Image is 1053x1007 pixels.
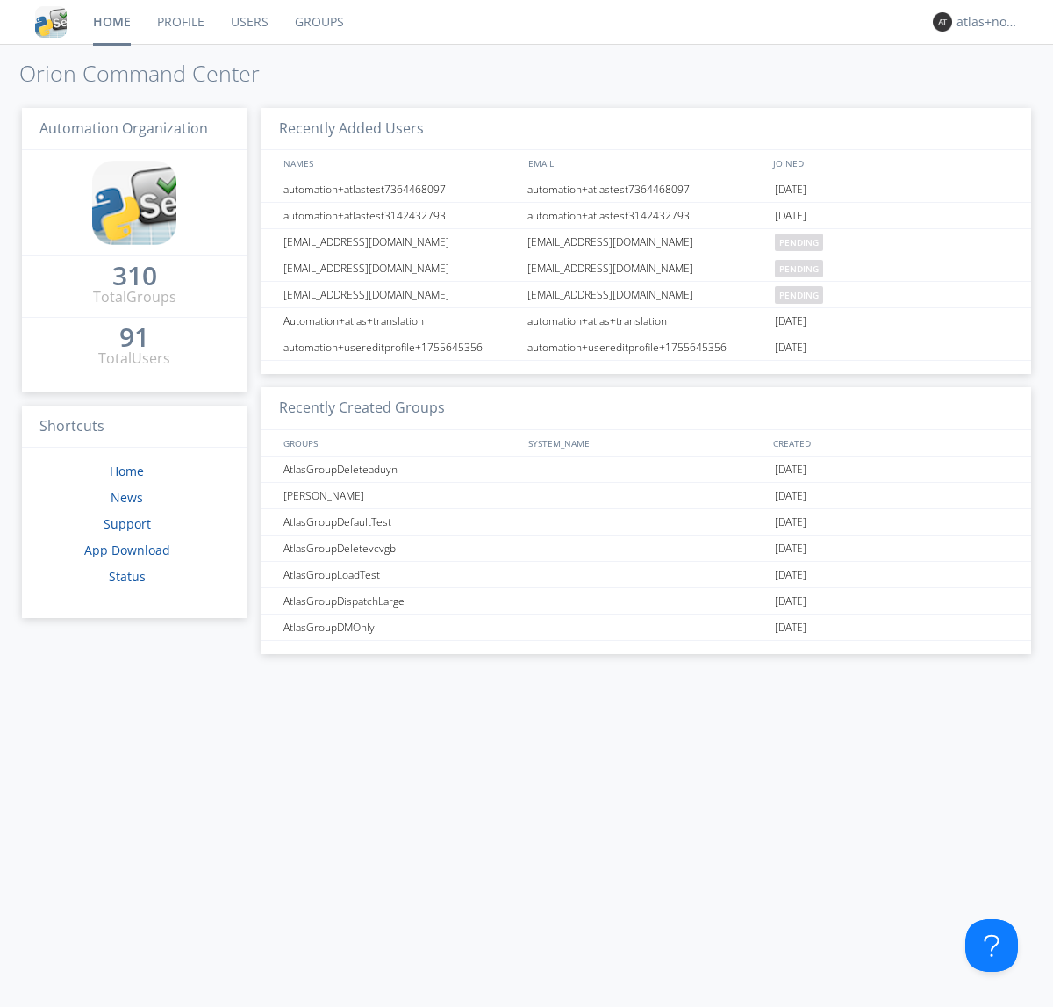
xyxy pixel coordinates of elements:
[279,509,522,535] div: AtlasGroupDefaultTest
[279,430,519,456] div: GROUPS
[956,13,1022,31] div: atlas+nodispatch
[775,176,806,203] span: [DATE]
[524,150,769,176] div: EMAIL
[933,12,952,32] img: 373638.png
[111,489,143,506] a: News
[523,308,770,334] div: automation+atlas+translation
[965,919,1018,972] iframe: Toggle Customer Support
[523,334,770,360] div: automation+usereditprofile+1755645356
[279,588,522,614] div: AtlasGroupDispatchLarge
[279,334,522,360] div: automation+usereditprofile+1755645356
[261,334,1031,361] a: automation+usereditprofile+1755645356automation+usereditprofile+1755645356[DATE]
[279,150,519,176] div: NAMES
[112,267,157,284] div: 310
[775,615,806,641] span: [DATE]
[119,328,149,349] a: 91
[775,588,806,615] span: [DATE]
[261,588,1031,615] a: AtlasGroupDispatchLarge[DATE]
[775,483,806,509] span: [DATE]
[523,176,770,202] div: automation+atlastest7364468097
[92,161,176,245] img: cddb5a64eb264b2086981ab96f4c1ba7
[261,308,1031,334] a: Automation+atlas+translationautomation+atlas+translation[DATE]
[775,234,823,251] span: pending
[261,509,1031,536] a: AtlasGroupDefaultTest[DATE]
[279,562,522,587] div: AtlasGroupLoadTest
[279,457,522,482] div: AtlasGroupDeleteaduyn
[279,483,522,508] div: [PERSON_NAME]
[775,334,806,361] span: [DATE]
[261,176,1031,203] a: automation+atlastest7364468097automation+atlastest7364468097[DATE]
[523,255,770,281] div: [EMAIL_ADDRESS][DOMAIN_NAME]
[279,229,522,255] div: [EMAIL_ADDRESS][DOMAIN_NAME]
[112,267,157,287] a: 310
[279,536,522,561] div: AtlasGroupDeletevcvgb
[775,203,806,229] span: [DATE]
[39,119,208,138] span: Automation Organization
[261,203,1031,229] a: automation+atlastest3142432793automation+atlastest3142432793[DATE]
[110,463,144,479] a: Home
[279,615,522,640] div: AtlasGroupDMOnly
[775,260,823,277] span: pending
[22,406,247,449] h3: Shortcuts
[524,430,769,456] div: SYSTEM_NAME
[775,286,823,304] span: pending
[109,568,146,585] a: Status
[279,282,522,307] div: [EMAIL_ADDRESS][DOMAIN_NAME]
[261,282,1031,308] a: [EMAIL_ADDRESS][DOMAIN_NAME][EMAIL_ADDRESS][DOMAIN_NAME]pending
[261,483,1031,509] a: [PERSON_NAME][DATE]
[261,562,1031,588] a: AtlasGroupLoadTest[DATE]
[769,150,1014,176] div: JOINED
[775,509,806,536] span: [DATE]
[261,615,1031,641] a: AtlasGroupDMOnly[DATE]
[261,536,1031,562] a: AtlasGroupDeletevcvgb[DATE]
[523,203,770,228] div: automation+atlastest3142432793
[261,457,1031,483] a: AtlasGroupDeleteaduyn[DATE]
[775,308,806,334] span: [DATE]
[261,108,1031,151] h3: Recently Added Users
[261,387,1031,430] h3: Recently Created Groups
[35,6,67,38] img: cddb5a64eb264b2086981ab96f4c1ba7
[84,542,170,558] a: App Download
[775,457,806,483] span: [DATE]
[279,203,522,228] div: automation+atlastest3142432793
[523,229,770,255] div: [EMAIL_ADDRESS][DOMAIN_NAME]
[93,287,176,307] div: Total Groups
[279,176,522,202] div: automation+atlastest7364468097
[775,562,806,588] span: [DATE]
[769,430,1014,456] div: CREATED
[261,255,1031,282] a: [EMAIL_ADDRESS][DOMAIN_NAME][EMAIL_ADDRESS][DOMAIN_NAME]pending
[104,515,151,532] a: Support
[261,229,1031,255] a: [EMAIL_ADDRESS][DOMAIN_NAME][EMAIL_ADDRESS][DOMAIN_NAME]pending
[523,282,770,307] div: [EMAIL_ADDRESS][DOMAIN_NAME]
[279,255,522,281] div: [EMAIL_ADDRESS][DOMAIN_NAME]
[279,308,522,334] div: Automation+atlas+translation
[98,349,170,369] div: Total Users
[119,328,149,346] div: 91
[775,536,806,562] span: [DATE]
